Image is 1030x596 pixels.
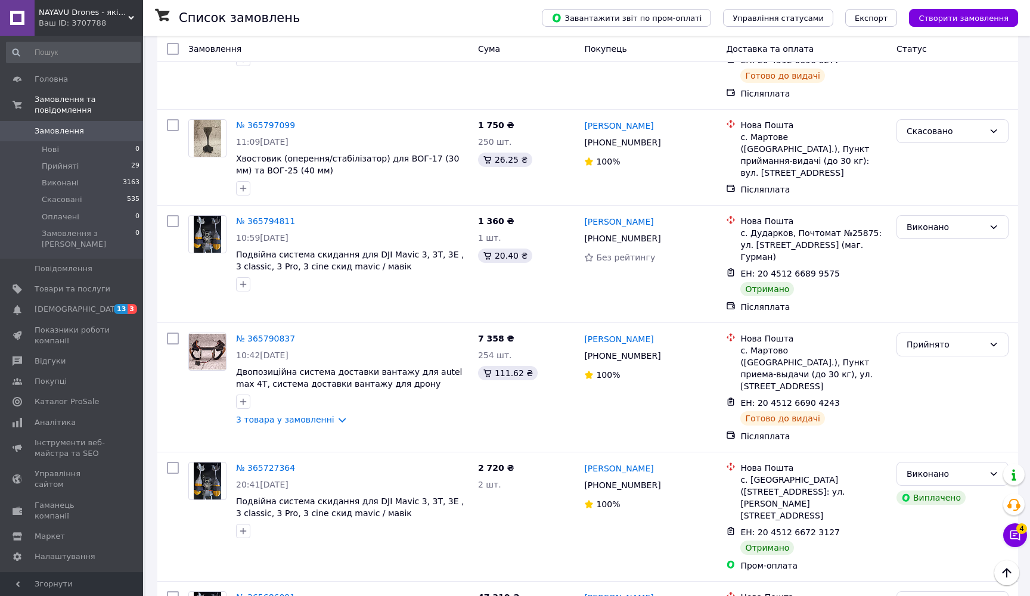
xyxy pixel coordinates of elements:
[188,119,227,157] a: Фото товару
[35,284,110,294] span: Товари та послуги
[35,396,99,407] span: Каталог ProSale
[236,250,464,271] a: Подвійна система скидання для DJI Mavic 3, 3T, 3E , 3 classic, 3 Pro, 3 cine скид mavic / мавік
[596,157,620,166] span: 100%
[740,398,840,408] span: ЕН: 20 4512 6690 4243
[35,531,65,542] span: Маркет
[740,541,794,555] div: Отримано
[1003,523,1027,547] button: Чат з покупцем4
[478,137,512,147] span: 250 шт.
[733,14,824,23] span: Управління статусами
[740,227,887,263] div: с. Дударков, Почтомат №25875: ул. [STREET_ADDRESS] (маг. Гурман)
[584,462,653,474] a: [PERSON_NAME]
[478,480,501,489] span: 2 шт.
[236,137,288,147] span: 11:09[DATE]
[194,216,222,253] img: Фото товару
[582,347,663,364] div: [PHONE_NUMBER]
[135,228,139,250] span: 0
[896,44,927,54] span: Статус
[740,462,887,474] div: Нова Пошта
[35,263,92,274] span: Повідомлення
[188,333,227,371] a: Фото товару
[584,216,653,228] a: [PERSON_NAME]
[236,367,463,389] a: Двопозиційна система доставки вантажу для autel max 4T, система доставки вантажу для дрону
[127,194,139,205] span: 535
[236,334,295,343] a: № 365790837
[236,154,459,175] a: Хвостовик (оперення/стабілізатор) для ВОГ-17 (30 мм) та ВОГ-25 (40 мм)
[726,44,814,54] span: Доставка та оплата
[478,120,514,130] span: 1 750 ₴
[478,463,514,473] span: 2 720 ₴
[723,9,833,27] button: Управління статусами
[740,344,887,392] div: с. Мартово ([GEOGRAPHIC_DATA].), Пункт приема-выдачи (до 30 кг), ул. [STREET_ADDRESS]
[740,411,825,426] div: Готово до видачі
[907,125,984,138] div: Скасовано
[42,228,135,250] span: Замовлення з [PERSON_NAME]
[740,527,840,537] span: ЕН: 20 4512 6672 3127
[42,212,79,222] span: Оплачені
[478,153,532,167] div: 26.25 ₴
[478,350,512,360] span: 254 шт.
[740,560,887,572] div: Пром-оплата
[236,216,295,226] a: № 365794811
[596,370,620,380] span: 100%
[236,233,288,243] span: 10:59[DATE]
[42,178,79,188] span: Виконані
[478,366,538,380] div: 111.62 ₴
[897,13,1018,22] a: Створити замовлення
[582,477,663,493] div: [PHONE_NUMBER]
[584,44,626,54] span: Покупець
[740,301,887,313] div: Післяплата
[35,376,67,387] span: Покупці
[1016,523,1027,534] span: 4
[740,474,887,521] div: с. [GEOGRAPHIC_DATA] ([STREET_ADDRESS]: ул. [PERSON_NAME][STREET_ADDRESS]
[478,216,514,226] span: 1 360 ₴
[194,120,222,157] img: Фото товару
[42,144,59,155] span: Нові
[740,119,887,131] div: Нова Пошта
[582,134,663,151] div: [PHONE_NUMBER]
[994,560,1019,585] button: Наверх
[39,7,128,18] span: NAYAVU Drones - якісне дооснащення дронів для ефективного виконання завдань!
[42,194,82,205] span: Скасовані
[478,249,532,263] div: 20.40 ₴
[740,430,887,442] div: Післяплата
[907,338,984,351] div: Прийнято
[39,18,143,29] div: Ваш ID: 3707788
[740,69,825,83] div: Готово до видачі
[740,131,887,179] div: с. Мартове ([GEOGRAPHIC_DATA].), Пункт приймання-видачі (до 30 кг): вул. [STREET_ADDRESS]
[236,496,464,518] a: Подвійна система скидання для DJI Mavic 3, 3T, 3E , 3 classic, 3 Pro, 3 cine скид mavic / мавік
[123,178,139,188] span: 3163
[35,437,110,459] span: Інструменти веб-майстра та SEO
[582,230,663,247] div: [PHONE_NUMBER]
[478,233,501,243] span: 1 шт.
[35,74,68,85] span: Головна
[236,120,295,130] a: № 365797099
[584,120,653,132] a: [PERSON_NAME]
[907,221,984,234] div: Виконано
[551,13,702,23] span: Завантажити звіт по пром-оплаті
[35,304,123,315] span: [DEMOGRAPHIC_DATA]
[135,144,139,155] span: 0
[596,253,655,262] span: Без рейтингу
[845,9,898,27] button: Експорт
[194,462,222,499] img: Фото товару
[909,9,1018,27] button: Створити замовлення
[35,417,76,428] span: Аналітика
[35,551,95,562] span: Налаштування
[35,126,84,136] span: Замовлення
[128,304,137,314] span: 3
[740,282,794,296] div: Отримано
[236,415,334,424] a: 3 товара у замовленні
[478,334,514,343] span: 7 358 ₴
[236,480,288,489] span: 20:41[DATE]
[896,491,966,505] div: Виплачено
[740,333,887,344] div: Нова Пошта
[596,499,620,509] span: 100%
[236,463,295,473] a: № 365727364
[114,304,128,314] span: 13
[188,215,227,253] a: Фото товару
[189,333,226,370] img: Фото товару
